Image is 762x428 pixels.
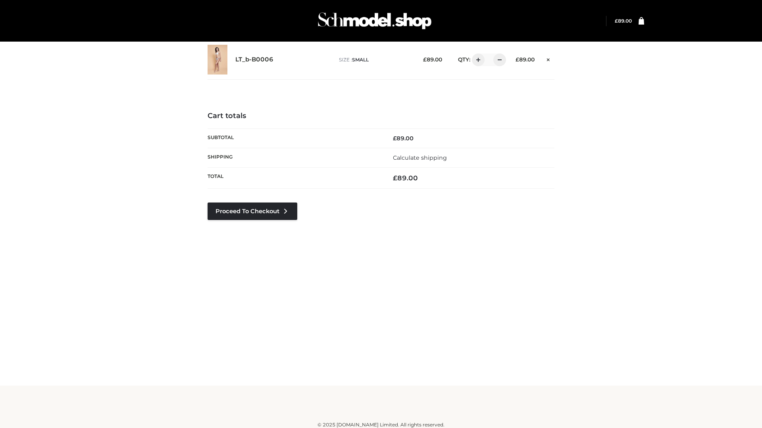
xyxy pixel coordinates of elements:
img: Schmodel Admin 964 [315,5,434,36]
th: Subtotal [208,128,381,148]
h4: Cart totals [208,112,554,120]
bdi: 89.00 [393,135,414,142]
a: Calculate shipping [393,154,447,161]
a: £89.00 [615,18,632,24]
a: Remove this item [543,53,554,64]
span: £ [423,56,427,63]
span: £ [393,174,397,182]
th: Shipping [208,148,381,167]
span: SMALL [352,57,369,63]
span: £ [615,18,618,24]
bdi: 89.00 [423,56,442,63]
a: Proceed to Checkout [208,203,297,220]
bdi: 89.00 [615,18,632,24]
bdi: 89.00 [393,174,418,182]
th: Total [208,168,381,189]
a: LT_b-B0006 [235,56,273,63]
bdi: 89.00 [516,56,535,63]
div: QTY: [450,53,503,66]
p: size : [339,56,411,63]
span: £ [516,56,519,63]
span: £ [393,135,396,142]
